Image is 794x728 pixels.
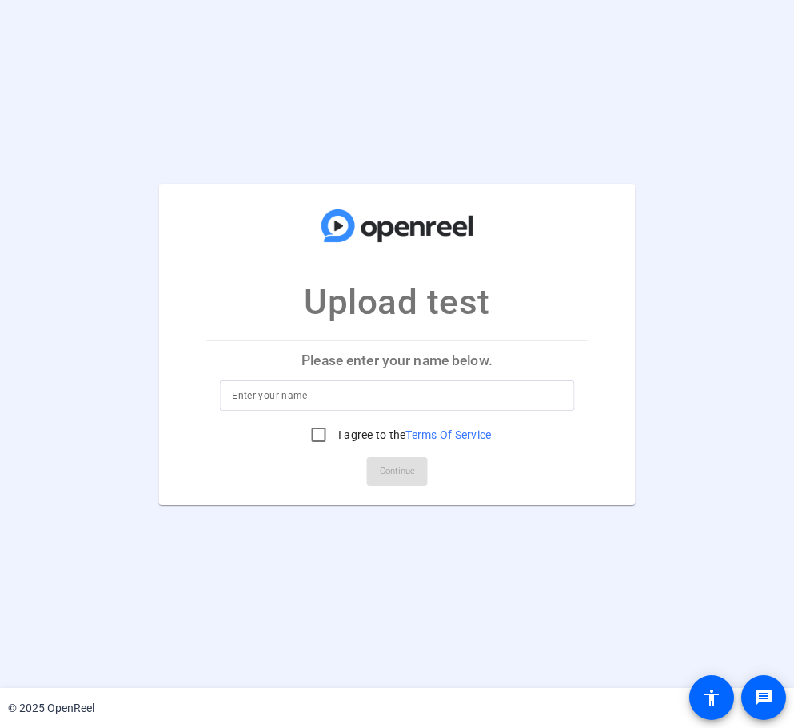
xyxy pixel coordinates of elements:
[206,341,588,380] p: Please enter your name below.
[335,427,492,443] label: I agree to the
[8,700,94,717] div: © 2025 OpenReel
[702,688,721,707] mat-icon: accessibility
[405,428,491,441] a: Terms Of Service
[232,386,562,405] input: Enter your name
[754,688,773,707] mat-icon: message
[304,276,490,328] p: Upload test
[317,199,477,252] img: company-logo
